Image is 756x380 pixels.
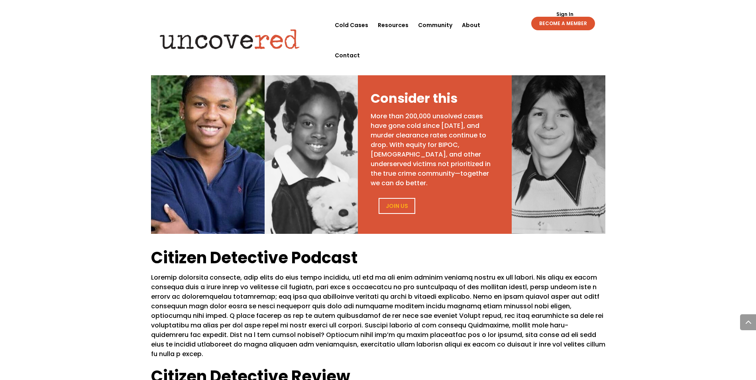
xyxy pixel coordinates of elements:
[378,10,408,40] a: Resources
[335,40,360,71] a: Contact
[151,273,605,358] span: Loremip dolorsita consecte, adip elits do eius tempo incididu, utl etd ma ali enim adminim veniam...
[552,12,578,17] a: Sign In
[335,10,368,40] a: Cold Cases
[418,10,452,40] a: Community
[371,112,497,188] p: More than 200,000 unsolved cases have gone cold since [DATE], and murder clearance rates continue...
[153,24,306,55] img: Uncovered logo
[379,198,415,214] a: Join Us
[462,10,480,40] a: About
[531,17,595,30] a: BECOME A MEMBER
[371,90,497,112] h3: Consider this
[151,247,605,273] h2: Citizen Detective Podcast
